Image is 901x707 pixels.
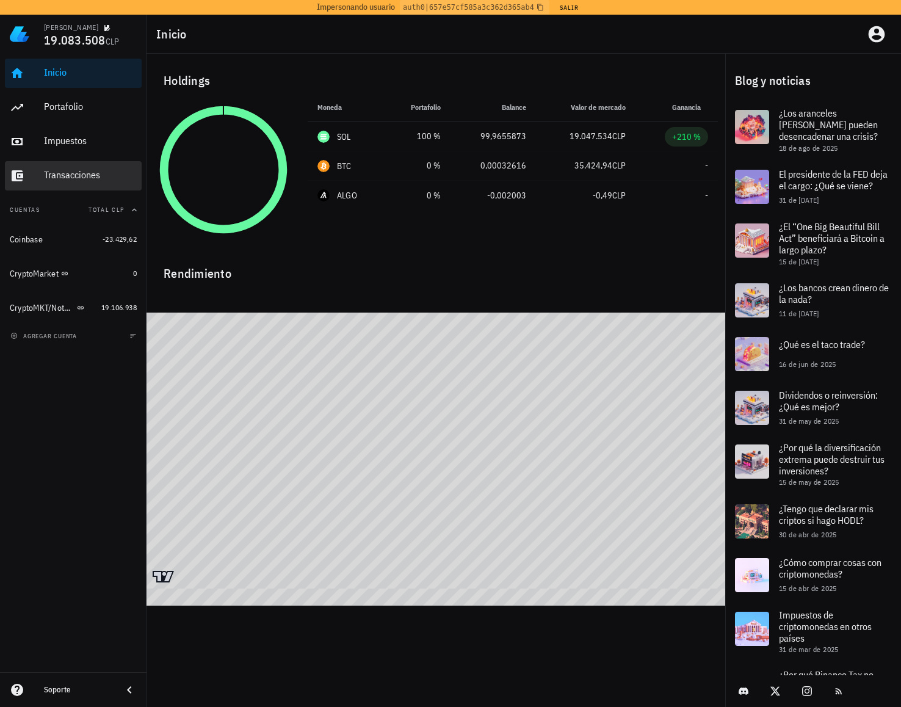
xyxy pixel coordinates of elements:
h1: Inicio [156,24,192,44]
div: -0,002003 [460,189,526,202]
div: 0 % [395,159,440,172]
span: - [705,160,708,171]
button: agregar cuenta [7,330,82,342]
th: Balance [450,93,536,122]
span: 19.106.938 [101,303,137,312]
span: Dividendos o reinversión: ¿Qué es mejor? [779,389,878,413]
th: Portafolio [385,93,450,122]
div: Inicio [44,67,137,78]
a: ¿Por qué la diversificación extrema puede destruir tus inversiones? 15 de may de 2025 [725,435,901,495]
span: ¿Por qué la diversificación extrema puede destruir tus inversiones? [779,441,885,477]
div: BTC-icon [317,160,330,172]
button: CuentasTotal CLP [5,195,142,225]
a: Dividendos o reinversión: ¿Qué es mejor? 31 de may de 2025 [725,381,901,435]
span: ¿Tengo que declarar mis criptos si hago HODL? [779,502,874,526]
span: ¿Cómo comprar cosas con criptomonedas? [779,556,881,580]
th: Valor de mercado [536,93,635,122]
div: Blog y noticias [725,61,901,100]
a: Charting by TradingView [153,571,174,582]
span: 31 de [DATE] [779,195,819,205]
div: 0 % [395,189,440,202]
div: Impuestos [44,135,137,147]
div: ALGO-icon [317,189,330,201]
div: Portafolio [44,101,137,112]
span: ¿Los bancos crean dinero de la nada? [779,281,889,305]
div: Coinbase [10,234,43,245]
span: 16 de jun de 2025 [779,360,836,369]
span: CLP [612,160,626,171]
span: ¿El “One Big Beautiful Bill Act” beneficiará a Bitcoin a largo plazo? [779,220,885,256]
span: 0 [133,269,137,278]
span: 15 de [DATE] [779,257,819,266]
span: CLP [612,131,626,142]
span: 19.083.508 [44,32,106,48]
span: Ganancia [672,103,708,112]
a: Portafolio [5,93,142,122]
div: CryptoMKT/NotBank [10,303,74,313]
a: Inicio [5,59,142,88]
span: 11 de [DATE] [779,309,819,318]
span: El presidente de la FED deja el cargo: ¿Qué se viene? [779,168,888,192]
button: Salir [554,1,584,13]
span: 31 de mar de 2025 [779,645,839,654]
span: Total CLP [89,206,125,214]
div: [PERSON_NAME] [44,23,98,32]
div: Rendimiento [154,254,718,283]
span: agregar cuenta [13,332,77,340]
a: ¿Qué es el taco trade? 16 de jun de 2025 [725,327,901,381]
div: 0,00032616 [460,159,526,172]
img: LedgiFi [10,24,29,44]
a: Impuestos de criptomonedas en otros países 31 de mar de 2025 [725,602,901,662]
div: Holdings [154,61,718,100]
div: +210 % [672,131,701,143]
a: Transacciones [5,161,142,190]
div: SOL [337,131,351,143]
div: Transacciones [44,169,137,181]
div: 99,9655873 [460,130,526,143]
span: 30 de abr de 2025 [779,530,837,539]
span: Impersonando usuario [317,1,395,13]
span: 18 de ago de 2025 [779,143,838,153]
span: -0,49 [593,190,612,201]
span: 31 de may de 2025 [779,416,839,426]
span: ¿Qué es el taco trade? [779,338,865,350]
a: El presidente de la FED deja el cargo: ¿Qué se viene? 31 de [DATE] [725,160,901,214]
div: ALGO [337,189,357,201]
a: ¿Cómo comprar cosas con criptomonedas? 15 de abr de 2025 [725,548,901,602]
span: CLP [106,36,120,47]
span: Impuestos de criptomonedas en otros países [779,609,872,644]
a: ¿Tengo que declarar mis criptos si hago HODL? 30 de abr de 2025 [725,495,901,548]
span: CLP [612,190,626,201]
div: SOL-icon [317,131,330,143]
div: BTC [337,160,352,172]
a: ¿Los aranceles [PERSON_NAME] pueden desencadenar una crisis? 18 de ago de 2025 [725,100,901,160]
div: 100 % [395,130,440,143]
span: 19.047.534 [570,131,612,142]
a: Impuestos [5,127,142,156]
span: 15 de may de 2025 [779,477,839,487]
a: ¿Los bancos crean dinero de la nada? 11 de [DATE] [725,274,901,327]
span: -23.429,62 [103,234,137,244]
span: 35.424,94 [574,160,612,171]
span: 15 de abr de 2025 [779,584,837,593]
a: ¿El “One Big Beautiful Bill Act” beneficiará a Bitcoin a largo plazo? 15 de [DATE] [725,214,901,274]
th: Moneda [308,93,385,122]
div: Soporte [44,685,112,695]
span: ¿Los aranceles [PERSON_NAME] pueden desencadenar una crisis? [779,107,878,142]
span: - [705,190,708,201]
a: CryptoMKT/NotBank 19.106.938 [5,293,142,322]
a: Coinbase -23.429,62 [5,225,142,254]
div: CryptoMarket [10,269,59,279]
a: CryptoMarket 0 [5,259,142,288]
